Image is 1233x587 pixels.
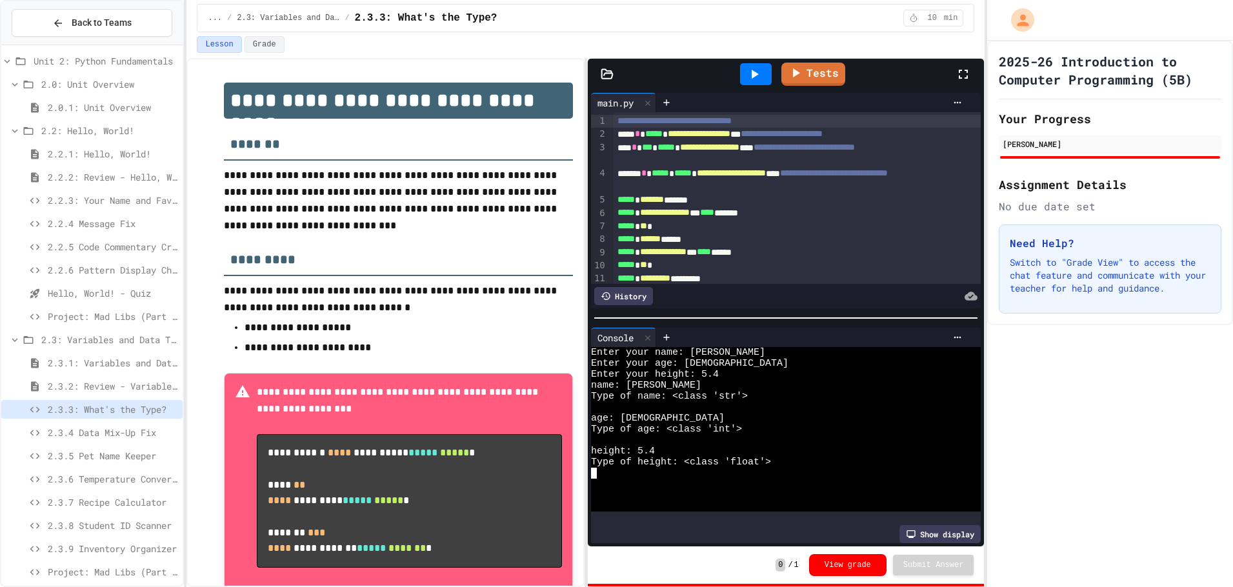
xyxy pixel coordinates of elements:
[48,542,177,555] span: 2.3.9 Inventory Organizer
[903,560,964,570] span: Submit Answer
[591,246,607,259] div: 9
[1010,235,1210,251] h3: Need Help?
[591,446,655,457] span: height: 5.4
[12,9,172,37] button: Back to Teams
[997,5,1038,35] div: My Account
[788,560,792,570] span: /
[34,54,177,68] span: Unit 2: Python Fundamentals
[245,36,285,53] button: Grade
[944,13,958,23] span: min
[893,555,974,575] button: Submit Answer
[208,13,222,23] span: ...
[48,495,177,509] span: 2.3.7 Recipe Calculator
[48,101,177,114] span: 2.0.1: Unit Overview
[48,170,177,184] span: 2.2.2: Review - Hello, World!
[591,369,719,380] span: Enter your height: 5.4
[794,560,799,570] span: 1
[591,233,607,246] div: 8
[591,457,771,468] span: Type of height: <class 'float'>
[227,13,232,23] span: /
[809,554,887,576] button: View grade
[41,124,177,137] span: 2.2: Hello, World!
[48,240,177,254] span: 2.2.5 Code Commentary Creator
[591,272,607,285] div: 11
[48,194,177,207] span: 2.2.3: Your Name and Favorite Movie
[48,403,177,416] span: 2.3.3: What's the Type?
[999,110,1221,128] h2: Your Progress
[48,449,177,463] span: 2.3.5 Pet Name Keeper
[591,93,656,112] div: main.py
[48,356,177,370] span: 2.3.1: Variables and Data Types
[591,96,640,110] div: main.py
[48,426,177,439] span: 2.3.4 Data Mix-Up Fix
[776,559,785,572] span: 0
[48,565,177,579] span: Project: Mad Libs (Part 2)
[48,147,177,161] span: 2.2.1: Hello, World!
[48,217,177,230] span: 2.2.4 Message Fix
[922,13,943,23] span: 10
[591,128,607,141] div: 2
[591,358,788,369] span: Enter your age: [DEMOGRAPHIC_DATA]
[591,328,656,347] div: Console
[1010,256,1210,295] p: Switch to "Grade View" to access the chat feature and communicate with your teacher for help and ...
[591,424,742,435] span: Type of age: <class 'int'>
[591,207,607,220] div: 6
[591,331,640,344] div: Console
[355,10,497,26] span: 2.3.3: What's the Type?
[345,13,349,23] span: /
[591,380,701,391] span: name: [PERSON_NAME]
[591,167,607,194] div: 4
[48,379,177,393] span: 2.3.2: Review - Variables and Data Types
[999,199,1221,214] div: No due date set
[48,286,177,300] span: Hello, World! - Quiz
[591,259,607,272] div: 10
[237,13,339,23] span: 2.3: Variables and Data Types
[41,77,177,91] span: 2.0: Unit Overview
[999,175,1221,194] h2: Assignment Details
[48,519,177,532] span: 2.3.8 Student ID Scanner
[591,141,607,168] div: 3
[591,115,607,128] div: 1
[41,333,177,346] span: 2.3: Variables and Data Types
[591,347,765,358] span: Enter your name: [PERSON_NAME]
[999,52,1221,88] h1: 2025-26 Introduction to Computer Programming (5B)
[591,413,725,424] span: age: [DEMOGRAPHIC_DATA]
[591,194,607,206] div: 5
[48,310,177,323] span: Project: Mad Libs (Part 1)
[899,525,981,543] div: Show display
[48,472,177,486] span: 2.3.6 Temperature Converter
[591,220,607,233] div: 7
[781,63,845,86] a: Tests
[197,36,241,53] button: Lesson
[591,391,748,402] span: Type of name: <class 'str'>
[1003,138,1218,150] div: [PERSON_NAME]
[72,16,132,30] span: Back to Teams
[48,263,177,277] span: 2.2.6 Pattern Display Challenge
[594,287,653,305] div: History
